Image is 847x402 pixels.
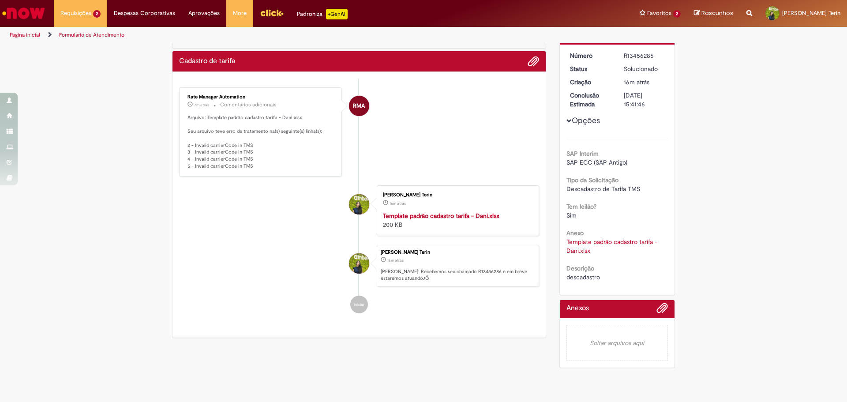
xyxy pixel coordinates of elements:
div: Rate Manager Automation [187,94,334,100]
span: Aprovações [188,9,220,18]
h2: Anexos [566,304,589,312]
dt: Criação [563,78,618,86]
b: SAP Interim [566,150,599,158]
a: Página inicial [10,31,40,38]
span: More [233,9,247,18]
small: Comentários adicionais [220,101,277,109]
h2: Cadastro de tarifa Histórico de tíquete [179,57,235,65]
em: Soltar arquivos aqui [566,325,668,361]
ul: Histórico de tíquete [179,79,539,322]
span: 16m atrás [390,201,406,206]
span: Sim [566,211,577,219]
div: Danielle Bueno Terin [349,194,369,214]
dt: Número [563,51,618,60]
div: Danielle Bueno Terin [349,253,369,274]
span: 16m atrás [624,78,649,86]
a: Formulário de Atendimento [59,31,124,38]
p: Arquivo: Template padrão cadastro tarifa - Dani.xlsx Seu arquivo teve erro de tratamento na(s) se... [187,114,334,170]
button: Adicionar anexos [528,56,539,67]
div: [PERSON_NAME] Terin [383,192,530,198]
time: 28/08/2025 09:41:40 [387,258,404,263]
div: [PERSON_NAME] Terin [381,250,534,255]
span: 7m atrás [194,102,209,108]
b: Tipo da Solicitação [566,176,618,184]
p: [PERSON_NAME]! Recebemos seu chamado R13456286 e em breve estaremos atuando. [381,268,534,282]
span: RMA [353,95,365,116]
div: Solucionado [624,64,665,73]
time: 28/08/2025 09:41:35 [390,201,406,206]
div: Padroniza [297,9,348,19]
b: Descrição [566,264,594,272]
span: 2 [93,10,101,18]
time: 28/08/2025 09:41:40 [624,78,649,86]
span: SAP ECC (SAP Antigo) [566,158,627,166]
a: Rascunhos [694,9,733,18]
li: Danielle Bueno Terin [179,245,539,287]
dt: Conclusão Estimada [563,91,618,109]
button: Adicionar anexos [656,302,668,318]
a: Template padrão cadastro tarifa - Dani.xlsx [383,212,499,220]
dt: Status [563,64,618,73]
span: Rascunhos [701,9,733,17]
a: Download de Template padrão cadastro tarifa - Dani.xlsx [566,238,659,255]
span: Descadastro de Tarifa TMS [566,185,640,193]
div: R13456286 [624,51,665,60]
span: Favoritos [647,9,671,18]
b: Anexo [566,229,584,237]
ul: Trilhas de página [7,27,558,43]
img: ServiceNow [1,4,46,22]
span: descadastro [566,273,600,281]
div: Rate Manager Automation [349,96,369,116]
span: Requisições [60,9,91,18]
time: 28/08/2025 09:50:31 [194,102,209,108]
span: 2 [673,10,681,18]
img: click_logo_yellow_360x200.png [260,6,284,19]
div: 28/08/2025 09:41:40 [624,78,665,86]
div: [DATE] 15:41:46 [624,91,665,109]
div: 200 KB [383,211,530,229]
p: +GenAi [326,9,348,19]
span: 16m atrás [387,258,404,263]
span: [PERSON_NAME] Terin [782,9,840,17]
b: Tem leilão? [566,203,596,210]
span: Despesas Corporativas [114,9,175,18]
